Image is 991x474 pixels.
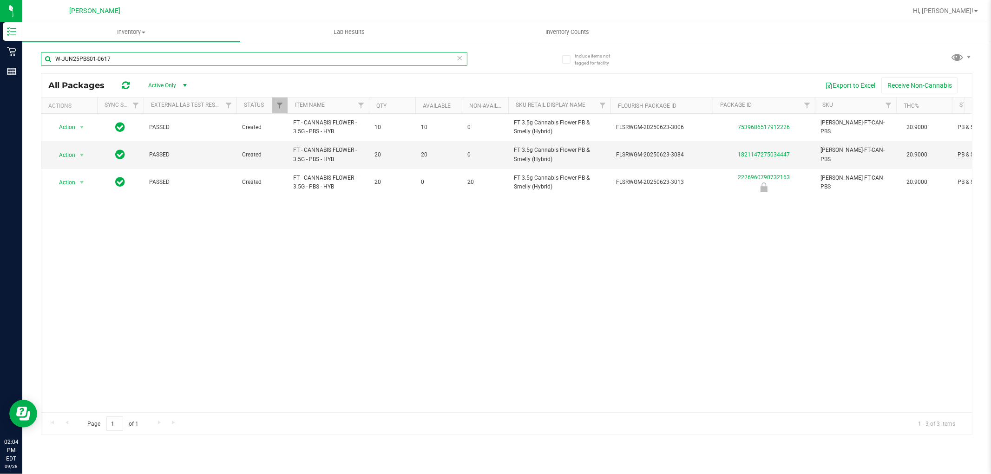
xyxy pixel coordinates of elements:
a: Lab Results [240,22,458,42]
p: 02:04 PM EDT [4,438,18,463]
span: Include items not tagged for facility [575,52,621,66]
a: Sync Status [105,102,140,108]
a: Package ID [720,102,752,108]
span: 20 [467,178,503,187]
inline-svg: Reports [7,67,16,76]
span: Lab Results [321,28,377,36]
a: Filter [354,97,369,113]
span: PASSED [149,178,231,187]
span: select [76,176,88,189]
a: Filter [221,97,236,113]
span: Action [51,176,76,189]
a: Item Name [295,102,325,108]
iframe: Resource center [9,400,37,428]
span: In Sync [116,148,125,161]
span: 10 [421,123,456,132]
a: THC% [904,103,919,109]
a: SKU [822,102,833,108]
inline-svg: Retail [7,47,16,56]
span: Clear [457,52,463,64]
span: FT 3.5g Cannabis Flower PB & Smelly (Hybrid) [514,146,605,163]
span: select [76,121,88,134]
a: Non-Available [469,103,511,109]
a: Filter [595,97,610,113]
a: Strain [959,102,978,108]
span: 0 [467,123,503,132]
p: 09/28 [4,463,18,470]
a: Available [423,103,451,109]
a: External Lab Test Result [151,102,224,108]
span: Action [51,121,76,134]
span: FT - CANNABIS FLOWER - 3.5G - PBS - HYB [293,174,363,191]
span: In Sync [116,175,125,188]
a: Qty [376,103,387,109]
span: All Packages [48,80,114,91]
input: Search Package ID, Item Name, SKU, Lot or Part Number... [41,52,467,66]
span: 20.9000 [902,121,932,134]
span: Action [51,149,76,162]
span: FLSRWGM-20250623-3084 [616,150,707,159]
span: [PERSON_NAME]-FT-CAN-PBS [820,146,891,163]
div: Newly Received [711,182,816,192]
span: 20.9000 [902,175,932,189]
a: Inventory [22,22,240,42]
span: FT 3.5g Cannabis Flower PB & Smelly (Hybrid) [514,174,605,191]
span: 0 [421,178,456,187]
span: 20 [374,178,410,187]
span: PASSED [149,150,231,159]
span: PASSED [149,123,231,132]
a: Filter [881,97,896,113]
a: Filter [800,97,815,113]
span: In Sync [116,121,125,134]
span: FT - CANNABIS FLOWER - 3.5G - PBS - HYB [293,118,363,136]
a: Status [244,102,264,108]
span: Hi, [PERSON_NAME]! [913,7,973,14]
a: Inventory Counts [458,22,676,42]
a: Filter [272,97,288,113]
button: Receive Non-Cannabis [881,78,958,93]
span: Created [242,178,282,187]
span: 0 [467,150,503,159]
input: 1 [106,416,123,431]
span: Inventory [22,28,240,36]
span: Created [242,123,282,132]
span: FLSRWGM-20250623-3006 [616,123,707,132]
a: Flourish Package ID [618,103,676,109]
a: 7539686517912226 [738,124,790,130]
span: 20 [374,150,410,159]
span: 10 [374,123,410,132]
span: [PERSON_NAME]-FT-CAN-PBS [820,118,891,136]
span: Page of 1 [79,416,146,431]
span: FT 3.5g Cannabis Flower PB & Smelly (Hybrid) [514,118,605,136]
span: 1 - 3 of 3 items [911,416,963,430]
a: 1821147275034447 [738,151,790,158]
div: Actions [48,103,93,109]
inline-svg: Inventory [7,27,16,36]
a: Filter [128,97,144,113]
span: 20 [421,150,456,159]
span: [PERSON_NAME] [69,7,120,15]
span: FLSRWGM-20250623-3013 [616,178,707,187]
span: select [76,149,88,162]
a: 2226960790732163 [738,174,790,181]
span: 20.9000 [902,148,932,162]
span: Created [242,150,282,159]
button: Export to Excel [819,78,881,93]
span: Inventory Counts [533,28,602,36]
span: FT - CANNABIS FLOWER - 3.5G - PBS - HYB [293,146,363,163]
span: [PERSON_NAME]-FT-CAN-PBS [820,174,891,191]
a: Sku Retail Display Name [516,102,585,108]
